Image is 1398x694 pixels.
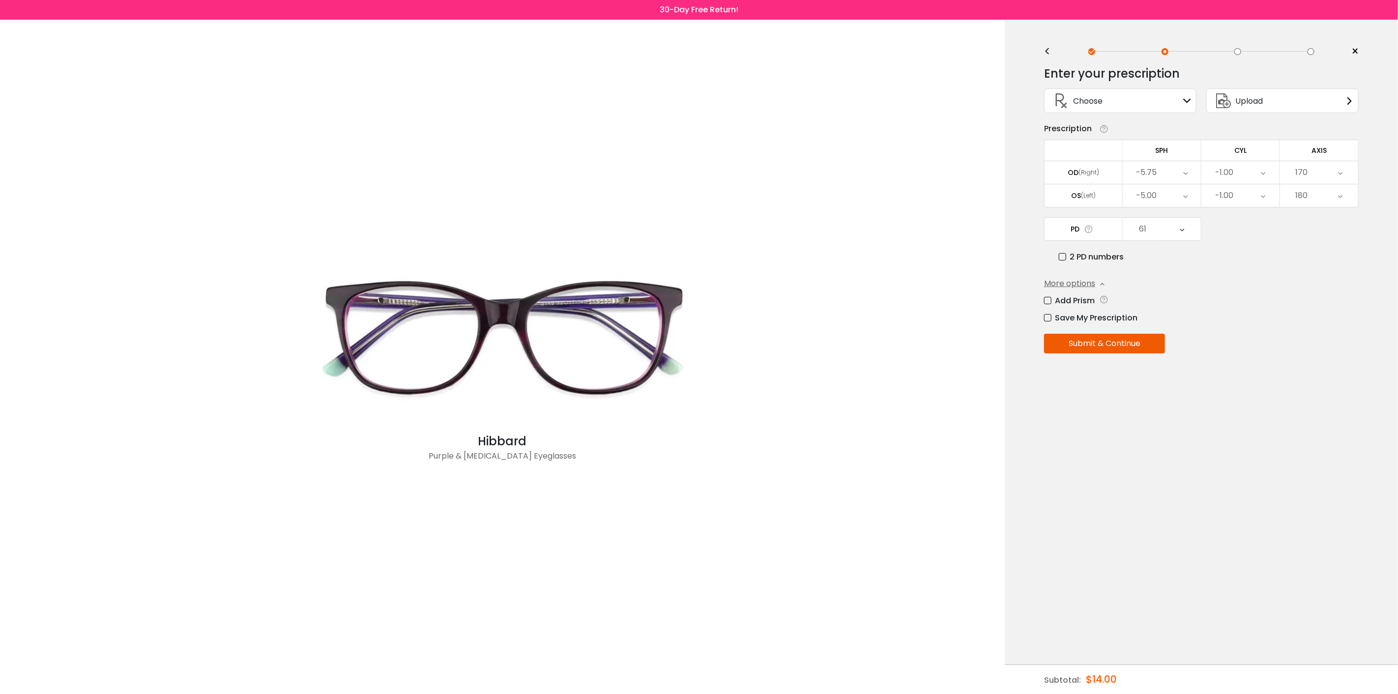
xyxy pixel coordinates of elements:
td: PD [1044,217,1123,241]
div: $14.00 [1086,665,1117,694]
img: Purple Hibbard - Acetate Eyeglasses [306,236,699,433]
i: Prism [1099,294,1109,305]
div: Prescription [1044,123,1092,135]
td: SPH [1123,140,1201,161]
div: Enter your prescription [1044,64,1180,84]
td: CYL [1201,140,1280,161]
span: × [1351,44,1359,59]
div: -1.00 [1215,186,1233,205]
button: Submit & Continue [1044,334,1165,353]
div: -1.00 [1215,163,1233,182]
span: Choose [1073,95,1103,107]
div: (Left) [1081,191,1096,200]
div: Hibbard [306,433,699,450]
div: OD [1068,168,1078,177]
div: 61 [1139,219,1147,239]
div: < [1044,48,1059,56]
div: (Right) [1078,168,1099,177]
label: Add Prism [1044,294,1095,307]
label: 2 PD numbers [1059,251,1124,263]
label: Save My Prescription [1044,312,1137,324]
a: × [1344,44,1359,59]
div: -5.75 [1136,163,1157,182]
td: AXIS [1280,140,1359,161]
div: 170 [1295,163,1308,182]
div: Purple & [MEDICAL_DATA] Eyeglasses [306,450,699,470]
div: 180 [1295,186,1308,205]
span: More options [1044,278,1095,289]
div: OS [1071,191,1081,200]
span: Upload [1235,95,1263,107]
div: -5.00 [1136,186,1157,205]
